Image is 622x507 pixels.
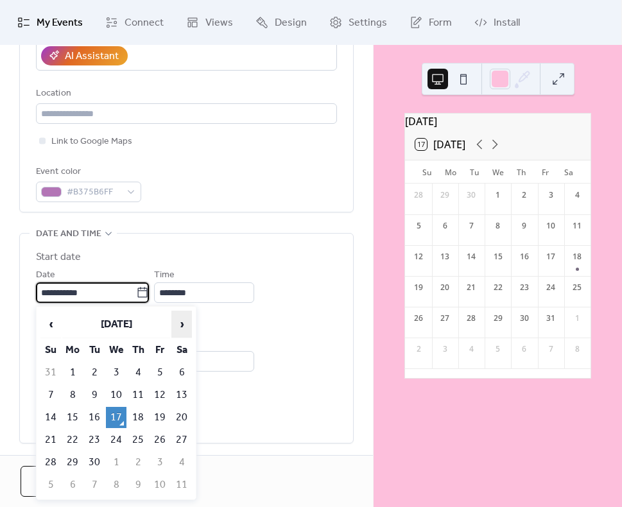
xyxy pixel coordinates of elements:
[439,313,451,324] div: 27
[405,114,591,129] div: [DATE]
[465,343,477,355] div: 4
[171,339,192,361] th: Sa
[171,474,192,495] td: 11
[571,220,583,232] div: 11
[128,384,148,406] td: 11
[62,429,83,451] td: 22
[41,46,128,65] button: AI Assistant
[545,220,557,232] div: 10
[62,407,83,428] td: 15
[439,189,451,201] div: 29
[171,407,192,428] td: 20
[413,343,424,355] div: 2
[510,160,533,184] div: Th
[571,343,583,355] div: 8
[84,384,105,406] td: 9
[84,362,105,383] td: 2
[125,15,164,31] span: Connect
[171,384,192,406] td: 13
[21,466,105,497] button: Cancel
[106,452,126,473] td: 1
[36,227,101,242] span: Date and time
[439,282,451,293] div: 20
[492,313,504,324] div: 29
[465,251,477,262] div: 14
[519,251,530,262] div: 16
[246,5,316,40] a: Design
[545,251,557,262] div: 17
[571,251,583,262] div: 18
[171,429,192,451] td: 27
[62,384,83,406] td: 8
[128,474,148,495] td: 9
[128,452,148,473] td: 2
[150,362,170,383] td: 5
[533,160,557,184] div: Fr
[40,362,61,383] td: 31
[62,339,83,361] th: Mo
[106,407,126,428] td: 17
[492,282,504,293] div: 22
[519,313,530,324] div: 30
[36,250,81,265] div: Start date
[320,5,397,40] a: Settings
[51,134,132,150] span: Link to Google Maps
[413,220,424,232] div: 5
[465,282,477,293] div: 21
[171,362,192,383] td: 6
[545,189,557,201] div: 3
[150,429,170,451] td: 26
[62,311,170,338] th: [DATE]
[439,160,463,184] div: Mo
[519,343,530,355] div: 6
[154,268,175,283] span: Time
[40,384,61,406] td: 7
[128,407,148,428] td: 18
[492,251,504,262] div: 15
[463,160,487,184] div: Tu
[465,313,477,324] div: 28
[106,339,126,361] th: We
[65,49,119,64] div: AI Assistant
[171,452,192,473] td: 4
[545,343,557,355] div: 7
[41,311,60,337] span: ‹
[84,474,105,495] td: 7
[205,15,233,31] span: Views
[413,189,424,201] div: 28
[40,339,61,361] th: Su
[128,429,148,451] td: 25
[349,15,387,31] span: Settings
[150,339,170,361] th: Fr
[413,251,424,262] div: 12
[275,15,307,31] span: Design
[411,135,470,153] button: 17[DATE]
[106,429,126,451] td: 24
[67,185,121,200] span: #B375B6FF
[150,384,170,406] td: 12
[465,189,477,201] div: 30
[557,160,580,184] div: Sa
[84,339,105,361] th: Tu
[106,384,126,406] td: 10
[492,343,504,355] div: 5
[84,429,105,451] td: 23
[40,429,61,451] td: 21
[400,5,462,40] a: Form
[40,452,61,473] td: 28
[519,189,530,201] div: 2
[40,407,61,428] td: 14
[36,164,139,180] div: Event color
[128,362,148,383] td: 4
[494,15,520,31] span: Install
[571,313,583,324] div: 1
[492,220,504,232] div: 8
[571,189,583,201] div: 4
[36,268,55,283] span: Date
[545,282,557,293] div: 24
[429,15,452,31] span: Form
[37,15,83,31] span: My Events
[8,5,92,40] a: My Events
[84,452,105,473] td: 30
